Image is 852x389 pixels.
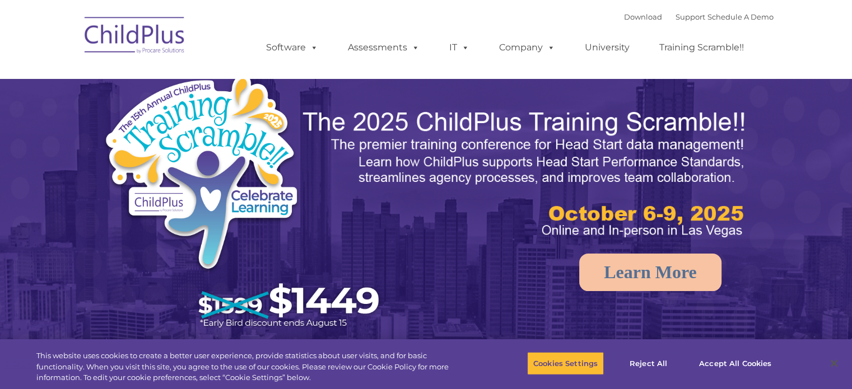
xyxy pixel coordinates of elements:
a: Support [676,12,705,21]
img: ChildPlus by Procare Solutions [79,9,191,65]
a: Learn More [579,254,721,291]
a: Training Scramble!! [648,36,755,59]
a: University [574,36,641,59]
span: Phone number [156,120,203,128]
button: Reject All [613,351,683,375]
span: Last name [156,74,190,82]
a: Schedule A Demo [707,12,774,21]
a: Software [255,36,329,59]
button: Close [822,351,846,376]
a: Download [624,12,662,21]
a: IT [438,36,481,59]
div: This website uses cookies to create a better user experience, provide statistics about user visit... [36,350,469,383]
a: Assessments [337,36,431,59]
button: Cookies Settings [527,351,604,375]
font: | [624,12,774,21]
a: Company [488,36,566,59]
button: Accept All Cookies [693,351,777,375]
